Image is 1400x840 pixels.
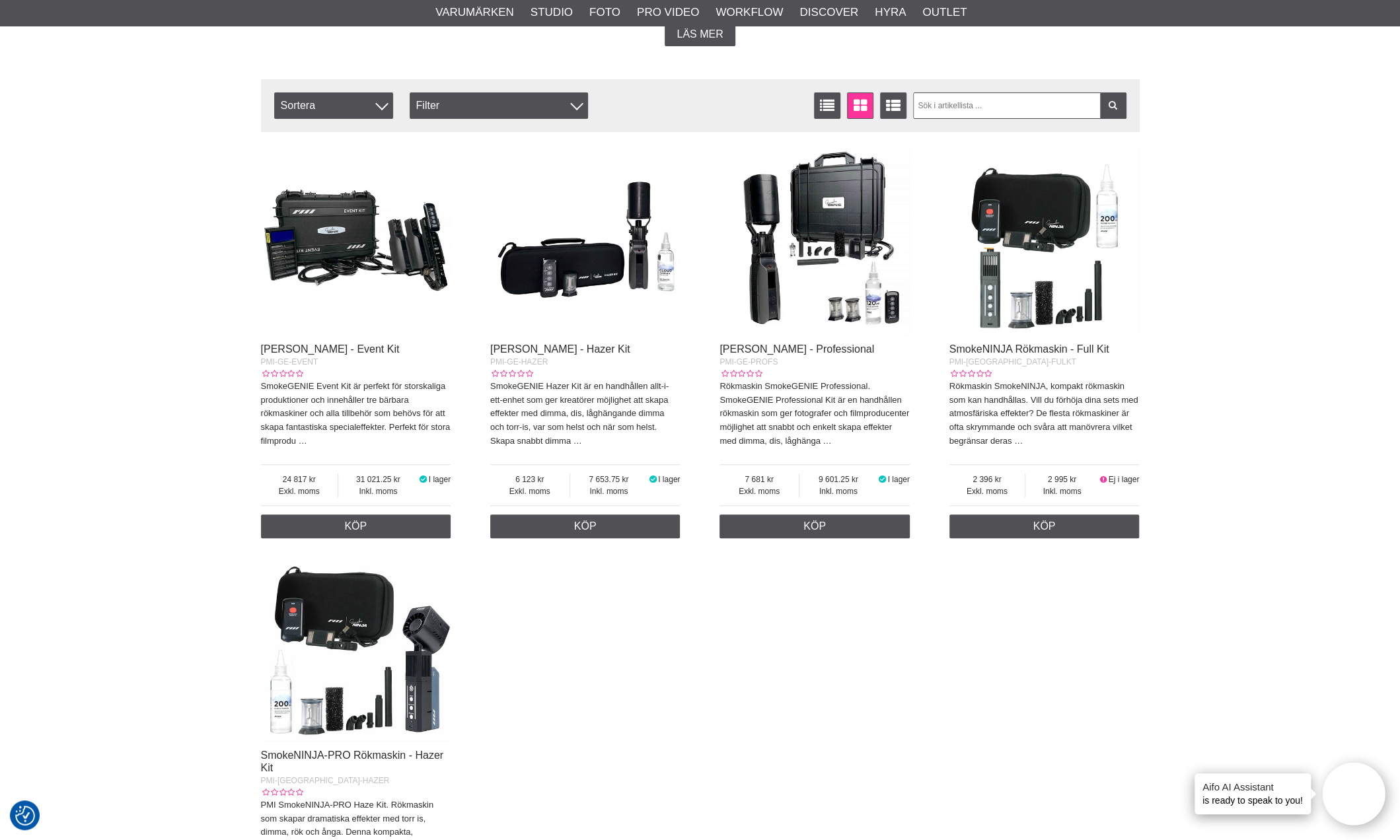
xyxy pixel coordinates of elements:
span: Exkl. moms [261,485,338,497]
span: Inkl. moms [338,485,418,497]
p: Rökmaskin SmokeGENIE Professional. SmokeGENIE Professional Kit är en handhållen rökmaskin som ger... [719,380,910,448]
span: I lager [658,475,680,484]
img: SmokeGENIE Rökmaskin - Event Kit [261,145,451,335]
a: … [823,436,831,446]
a: Pro Video [637,4,699,21]
p: Rökmaskin SmokeNINJA, kompakt rökmaskin som kan handhållas. Vill du förhöja dina sets med atmosfä... [949,380,1140,448]
a: Listvisning [814,92,840,119]
i: I lager [647,475,658,484]
a: Filtrera [1100,92,1126,119]
div: Kundbetyg: 0 [949,368,992,380]
img: SmokeNINJA Rökmaskin - Full Kit [949,145,1140,335]
i: Ej i lager [1099,475,1109,484]
img: SmokeNINJA-PRO Rökmaskin - Hazer Kit [261,551,451,742]
div: Kundbetyg: 0 [261,368,303,380]
input: Sök i artikellista ... [913,92,1126,119]
a: SmokeNINJA-PRO Rökmaskin - Hazer Kit [261,750,444,773]
a: … [1014,436,1023,446]
div: is ready to speak to you! [1195,773,1311,814]
span: PMI-GE-PROFS [719,357,778,367]
div: Filter [410,92,588,119]
span: Ej i lager [1108,475,1139,484]
a: Utökad listvisning [880,92,906,119]
div: Kundbetyg: 0 [719,368,762,380]
span: I lager [429,475,451,484]
a: Fönstervisning [847,92,873,119]
span: Läs mer [677,28,723,40]
a: [PERSON_NAME] - Event Kit [261,343,400,355]
a: Köp [261,514,451,538]
a: Discover [799,4,858,21]
span: Inkl. moms [570,485,648,497]
a: Varumärken [435,4,514,21]
a: Köp [490,514,681,538]
span: 2 995 [1025,473,1099,485]
div: Kundbetyg: 0 [261,787,303,798]
span: 6 123 [490,473,570,485]
span: Exkl. moms [490,485,570,497]
a: SmokeNINJA Rökmaskin - Full Kit [949,343,1109,355]
i: I lager [877,475,888,484]
p: SmokeGENIE Hazer Kit är en handhållen allt-i-ett-enhet som ger kreatörer möjlighet att skapa effe... [490,380,681,448]
a: Outlet [922,4,967,21]
span: 24 817 [261,473,338,485]
img: Revisit consent button [15,806,35,825]
a: … [573,436,582,446]
span: Sortera [274,92,393,119]
span: 31 021.25 [338,473,418,485]
span: Inkl. moms [799,485,877,497]
span: 2 396 [949,473,1025,485]
div: Kundbetyg: 0 [490,368,533,380]
a: [PERSON_NAME] - Professional [719,343,874,355]
a: [PERSON_NAME] - Hazer Kit [490,343,630,355]
a: Foto [589,4,620,21]
span: PMI-[GEOGRAPHIC_DATA]-HAZER [261,776,390,785]
span: Exkl. moms [949,485,1025,497]
span: Inkl. moms [1025,485,1099,497]
p: SmokeGENIE Event Kit är perfekt för storskaliga produktioner och innehåller tre bärbara rökmaskin... [261,380,451,448]
span: 7 681 [719,473,799,485]
a: Hyra [875,4,906,21]
img: SmokeGENIE Rökmaskin - Hazer Kit [490,145,681,335]
h4: Aifo AI Assistant [1202,780,1303,794]
a: Workflow [716,4,783,21]
span: PMI-GE-EVENT [261,357,318,367]
a: … [299,436,307,446]
a: Studio [531,4,573,21]
a: Köp [949,514,1140,538]
span: PMI-GE-HAZER [490,357,548,367]
span: I lager [887,475,909,484]
img: SmokeGENIE Rökmaskin - Professional [719,145,910,335]
i: I lager [418,475,429,484]
a: Köp [719,514,910,538]
button: Samtyckesinställningar [15,804,35,827]
span: Exkl. moms [719,485,799,497]
span: 7 653.75 [570,473,648,485]
span: 9 601.25 [799,473,877,485]
span: PMI-[GEOGRAPHIC_DATA]-FULKT [949,357,1076,367]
